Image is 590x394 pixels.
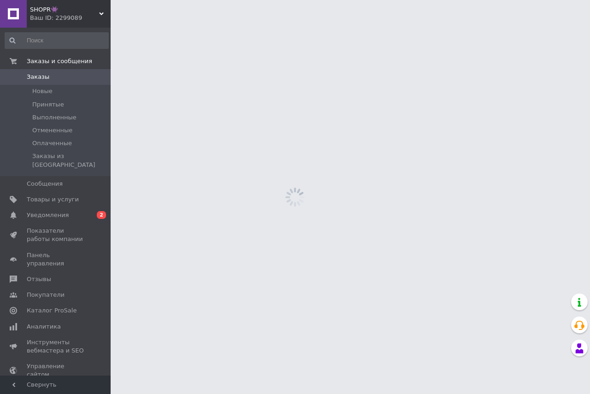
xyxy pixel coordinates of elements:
[27,57,92,65] span: Заказы и сообщения
[30,14,111,22] div: Ваш ID: 2299089
[32,100,64,109] span: Принятые
[27,180,63,188] span: Сообщения
[32,113,77,122] span: Выполненные
[27,251,85,268] span: Панель управления
[27,362,85,379] span: Управление сайтом
[32,152,108,169] span: Заказы из [GEOGRAPHIC_DATA]
[27,227,85,243] span: Показатели работы компании
[27,73,49,81] span: Заказы
[27,195,79,204] span: Товары и услуги
[32,139,72,147] span: Оплаченные
[27,323,61,331] span: Аналитика
[97,211,106,219] span: 2
[27,306,77,315] span: Каталог ProSale
[32,87,53,95] span: Новые
[27,211,69,219] span: Уведомления
[5,32,109,49] input: Поиск
[30,6,99,14] span: SHOPR👾
[32,126,72,135] span: Отмененные
[27,291,65,299] span: Покупатели
[27,338,85,355] span: Инструменты вебмастера и SEO
[27,275,51,283] span: Отзывы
